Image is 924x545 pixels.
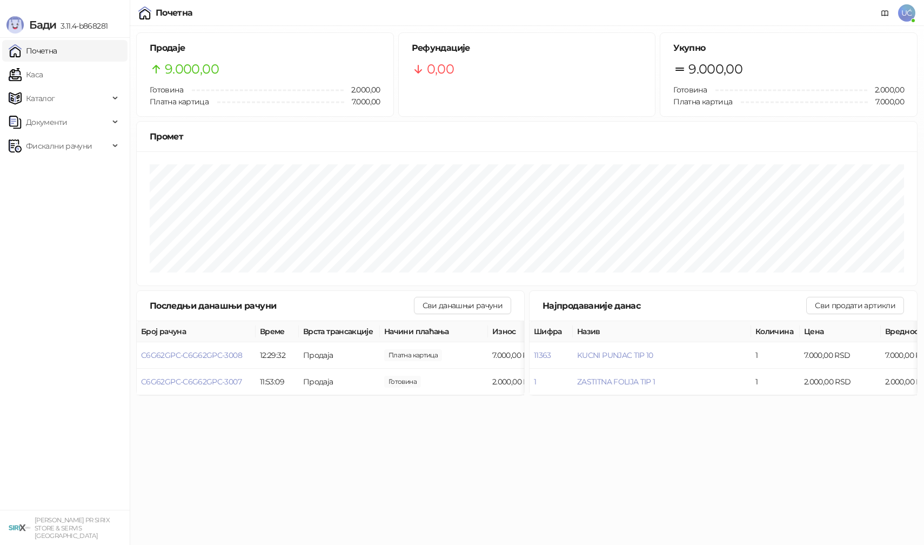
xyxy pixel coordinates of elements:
span: Каталог [26,88,55,109]
button: Сви данашњи рачуни [414,297,511,314]
td: 2.000,00 RSD [800,369,881,395]
th: Врста трансакције [299,321,380,342]
div: Промет [150,130,904,143]
td: Продаја [299,342,380,369]
button: C6G62GPC-C6G62GPC-3008 [141,350,242,360]
td: Продаја [299,369,380,395]
td: 7.000,00 RSD [488,342,569,369]
small: [PERSON_NAME] PR SIRIX STORE & SERVIS [GEOGRAPHIC_DATA] [35,516,110,540]
button: ZASTITNA FOLIJA TIP 1 [577,377,655,387]
th: Количина [751,321,800,342]
span: Документи [26,111,67,133]
span: 7.000,00 [344,96,380,108]
span: 2.000,00 [384,376,421,388]
a: Каса [9,64,43,85]
span: Готовина [150,85,183,95]
td: 11:53:09 [256,369,299,395]
td: 2.000,00 RSD [488,369,569,395]
span: 7.000,00 [384,349,442,361]
button: C6G62GPC-C6G62GPC-3007 [141,377,242,387]
a: Документација [876,4,894,22]
span: Бади [29,18,56,31]
span: 9.000,00 [688,59,742,79]
span: 2.000,00 [344,84,380,96]
th: Назив [573,321,751,342]
div: Почетна [156,9,193,17]
img: Logo [6,16,24,34]
button: KUCNI PUNJAC TIP 10 [577,350,653,360]
span: Фискални рачуни [26,135,92,157]
th: Цена [800,321,881,342]
th: Износ [488,321,569,342]
td: 1 [751,342,800,369]
button: 11363 [534,350,551,360]
th: Шифра [530,321,573,342]
div: Последњи данашњи рачуни [150,299,414,313]
span: UĆ [898,4,915,22]
button: Сви продати артикли [806,297,904,314]
span: 2.000,00 [867,84,904,96]
span: 0,00 [427,59,454,79]
h5: Укупно [673,42,904,55]
td: 1 [751,369,800,395]
div: Најпродаваније данас [543,299,806,313]
span: Платна картица [150,97,209,107]
span: 9.000,00 [165,59,219,79]
th: Време [256,321,299,342]
button: 1 [534,377,536,387]
span: Готовина [673,85,707,95]
img: 64x64-companyLogo-cb9a1907-c9b0-4601-bb5e-5084e694c383.png [9,517,30,539]
h5: Продаје [150,42,380,55]
span: Платна картица [673,97,732,107]
span: 7.000,00 [868,96,904,108]
th: Начини плаћања [380,321,488,342]
h5: Рефундације [412,42,642,55]
td: 7.000,00 RSD [800,342,881,369]
td: 12:29:32 [256,342,299,369]
a: Почетна [9,40,57,62]
span: 3.11.4-b868281 [56,21,108,31]
th: Број рачуна [137,321,256,342]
